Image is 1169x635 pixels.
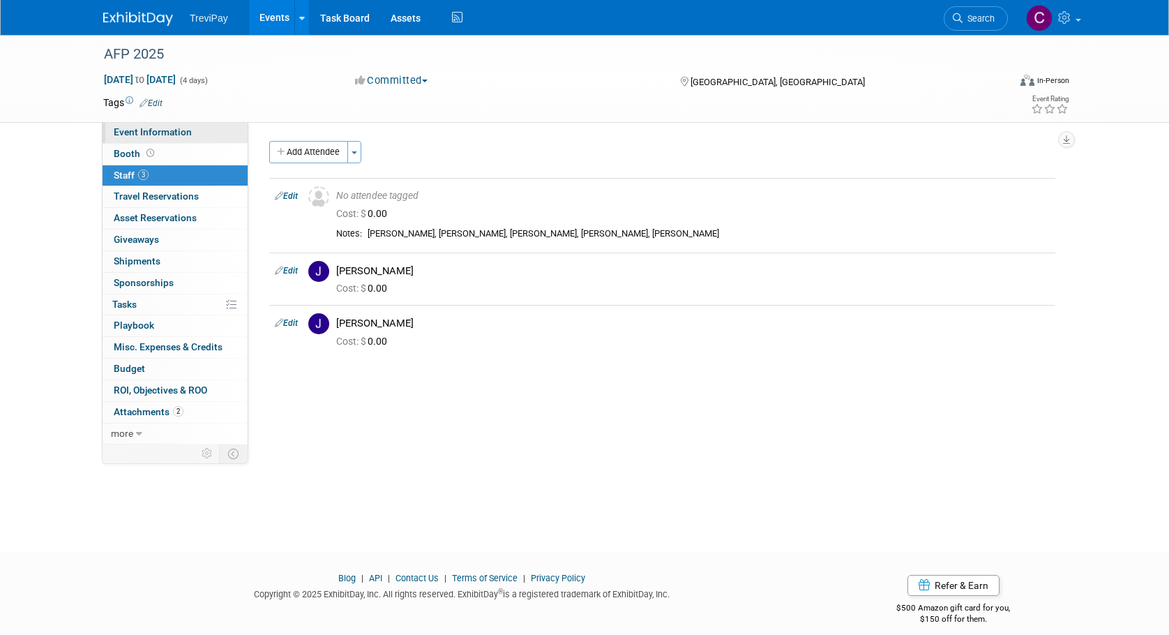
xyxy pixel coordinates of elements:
span: 2 [173,406,183,417]
a: Contact Us [395,573,439,583]
span: [DATE] [DATE] [103,73,176,86]
a: Staff3 [103,165,248,186]
span: | [384,573,393,583]
a: Attachments2 [103,402,248,423]
a: Booth [103,144,248,165]
span: to [133,74,146,85]
td: Tags [103,96,163,110]
a: Refer & Earn [907,575,1000,596]
a: Privacy Policy [531,573,585,583]
a: Asset Reservations [103,208,248,229]
div: Copyright © 2025 ExhibitDay, Inc. All rights reserved. ExhibitDay is a registered trademark of Ex... [103,585,820,601]
span: Booth [114,148,157,159]
span: Sponsorships [114,277,174,288]
span: TreviPay [190,13,228,24]
span: 0.00 [336,208,393,219]
a: Giveaways [103,230,248,251]
span: | [358,573,367,583]
div: [PERSON_NAME], [PERSON_NAME], [PERSON_NAME], [PERSON_NAME], [PERSON_NAME] [368,228,1050,240]
button: Add Attendee [269,141,348,163]
div: Notes: [336,228,362,239]
span: Cost: $ [336,336,368,347]
a: Edit [275,318,298,328]
span: Cost: $ [336,208,368,219]
sup: ® [498,588,503,595]
span: more [111,428,133,439]
span: [GEOGRAPHIC_DATA], [GEOGRAPHIC_DATA] [691,77,865,87]
a: Edit [139,98,163,108]
div: Event Rating [1031,96,1069,103]
span: Staff [114,170,149,181]
img: Celia Ahrens [1026,5,1053,31]
div: AFP 2025 [99,42,987,67]
div: $500 Amazon gift card for you, [841,593,1066,625]
span: Attachments [114,406,183,417]
span: ROI, Objectives & ROO [114,384,207,396]
span: (4 days) [179,76,208,85]
span: Asset Reservations [114,212,197,223]
img: Unassigned-User-Icon.png [308,186,329,207]
a: Misc. Expenses & Credits [103,337,248,358]
a: Playbook [103,315,248,336]
a: Event Information [103,122,248,143]
span: Playbook [114,320,154,331]
a: ROI, Objectives & ROO [103,380,248,401]
td: Personalize Event Tab Strip [195,444,220,463]
div: $150 off for them. [841,613,1066,625]
span: Budget [114,363,145,374]
img: J.jpg [308,261,329,282]
a: Tasks [103,294,248,315]
a: Budget [103,359,248,380]
div: [PERSON_NAME] [336,317,1050,330]
span: | [441,573,450,583]
a: Search [944,6,1008,31]
div: [PERSON_NAME] [336,264,1050,278]
a: API [369,573,382,583]
a: Sponsorships [103,273,248,294]
span: Giveaways [114,234,159,245]
span: Booth not reserved yet [144,148,157,158]
div: Event Format [926,73,1069,94]
button: Committed [350,73,433,88]
a: Shipments [103,251,248,272]
a: Edit [275,266,298,276]
div: In-Person [1036,75,1069,86]
a: Travel Reservations [103,186,248,207]
span: Shipments [114,255,160,267]
img: J.jpg [308,313,329,334]
a: Blog [338,573,356,583]
span: Search [963,13,995,24]
span: Tasks [112,299,137,310]
img: Format-Inperson.png [1020,75,1034,86]
td: Toggle Event Tabs [220,444,248,463]
a: Terms of Service [452,573,518,583]
span: Event Information [114,126,192,137]
span: 3 [138,170,149,180]
span: 0.00 [336,283,393,294]
span: | [520,573,529,583]
div: No attendee tagged [336,190,1050,202]
span: Travel Reservations [114,190,199,202]
span: Misc. Expenses & Credits [114,341,223,352]
img: ExhibitDay [103,12,173,26]
a: more [103,424,248,444]
span: 0.00 [336,336,393,347]
span: Cost: $ [336,283,368,294]
a: Edit [275,191,298,201]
